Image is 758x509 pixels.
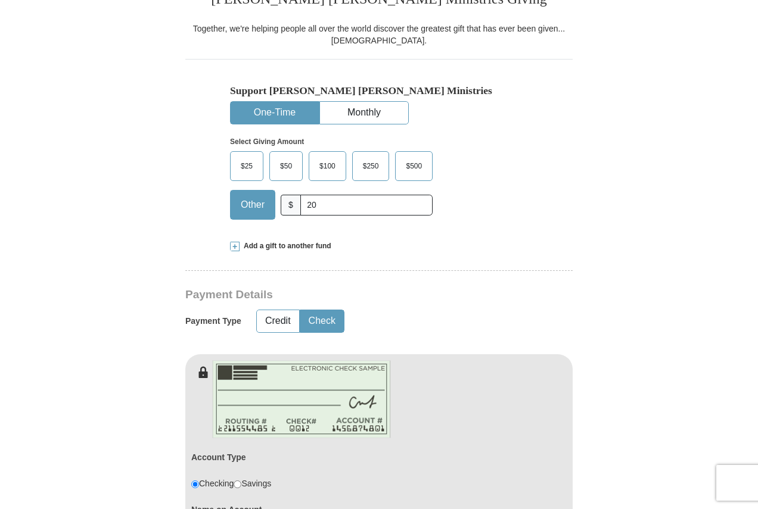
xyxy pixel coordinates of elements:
[320,102,408,124] button: Monthly
[300,195,433,216] input: Other Amount
[300,310,344,332] button: Check
[231,102,319,124] button: One-Time
[357,157,385,175] span: $250
[185,23,573,46] div: Together, we're helping people all over the world discover the greatest gift that has ever been g...
[230,138,304,146] strong: Select Giving Amount
[191,477,271,489] div: Checking Savings
[191,451,246,463] label: Account Type
[235,157,259,175] span: $25
[274,157,298,175] span: $50
[281,195,301,216] span: $
[185,316,241,326] h5: Payment Type
[230,85,528,97] h5: Support [PERSON_NAME] [PERSON_NAME] Ministries
[240,241,331,251] span: Add a gift to another fund
[313,157,341,175] span: $100
[400,157,428,175] span: $500
[185,288,489,302] h3: Payment Details
[235,196,271,214] span: Other
[257,310,299,332] button: Credit
[212,360,391,438] img: check-en.png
